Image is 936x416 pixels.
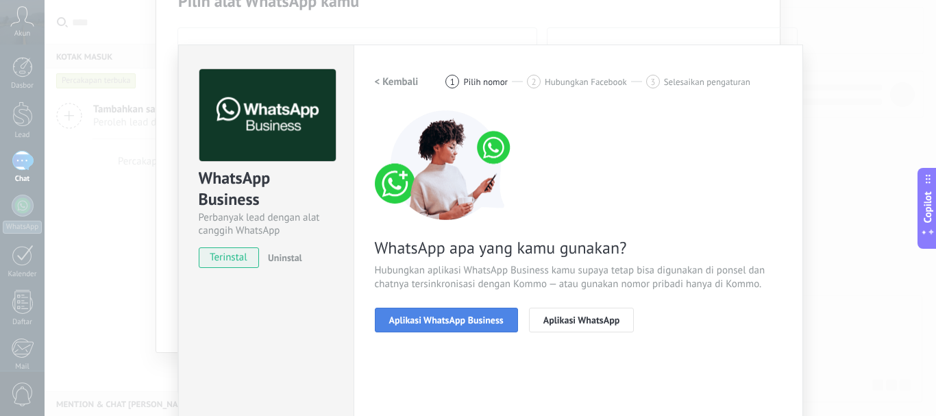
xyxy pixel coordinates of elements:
[375,237,782,258] span: WhatsApp apa yang kamu gunakan?
[375,75,419,88] h2: < Kembali
[375,308,518,332] button: Aplikasi WhatsApp Business
[199,247,259,268] span: terinstal
[199,69,336,162] img: logo_main.png
[463,77,508,87] span: Pilih nomor
[664,77,750,87] span: Selesaikan pengaturan
[199,211,334,237] div: Perbanyak lead dengan alat canggih WhatsApp
[389,315,504,325] span: Aplikasi WhatsApp Business
[450,76,455,88] span: 1
[199,167,334,211] div: WhatsApp Business
[375,110,519,220] img: connect number
[262,247,302,268] button: Uninstal
[529,308,635,332] button: Aplikasi WhatsApp
[375,264,782,291] span: Hubungkan aplikasi WhatsApp Business kamu supaya tetap bisa digunakan di ponsel dan chatnya tersi...
[375,69,419,94] button: < Kembali
[532,76,537,88] span: 2
[650,76,655,88] span: 3
[543,315,620,325] span: Aplikasi WhatsApp
[545,77,627,87] span: Hubungkan Facebook
[921,191,935,223] span: Copilot
[268,252,302,264] span: Uninstal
